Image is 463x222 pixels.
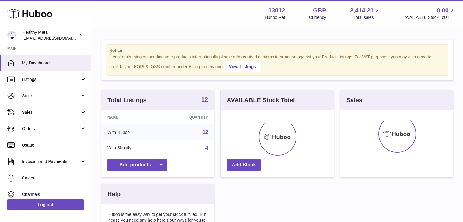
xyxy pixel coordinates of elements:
span: 0.00 [437,6,449,15]
strong: 12 [201,96,208,102]
h3: AVAILABLE Stock Total [227,96,295,104]
th: Name [101,110,162,124]
div: If you're planning on sending your products internationally please add required customs informati... [109,54,445,72]
span: Orders [22,126,80,132]
span: Invoicing and Payments [22,159,80,165]
span: Stock [22,93,80,99]
span: Sales [22,109,80,115]
th: Quantity [162,110,214,124]
span: AVAILABLE Stock Total [404,15,456,20]
a: Add Stock [227,159,261,171]
a: 12 [203,130,208,135]
strong: Notice [109,48,445,54]
a: 2,414.21 Total sales [350,6,381,20]
td: With Shopify [101,140,162,156]
div: Currency [309,15,326,20]
td: With Huboo [101,124,162,140]
span: Listings [22,77,80,82]
div: Healthy Metal [23,29,77,41]
span: My Dashboard [22,60,86,66]
span: Usage [22,142,86,148]
strong: 13812 [268,6,285,15]
a: Log out [7,199,84,210]
div: Huboo Ref [265,15,285,20]
a: 12 [201,96,208,104]
a: View Listings [224,61,261,72]
h3: Total Listings [107,96,147,104]
a: 0.00 AVAILABLE Stock Total [404,6,456,20]
span: Total sales [353,15,381,20]
a: Add products [107,159,167,171]
span: 2,414.21 [350,6,374,15]
img: internalAdmin-13812@internal.huboo.com [7,31,16,40]
span: [EMAIL_ADDRESS][DOMAIN_NAME] [23,36,89,40]
h3: Help [107,190,121,198]
span: Cases [22,175,86,181]
h3: Sales [346,96,362,104]
strong: GBP [313,6,326,15]
a: 4 [205,145,208,151]
span: Channels [22,192,86,197]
